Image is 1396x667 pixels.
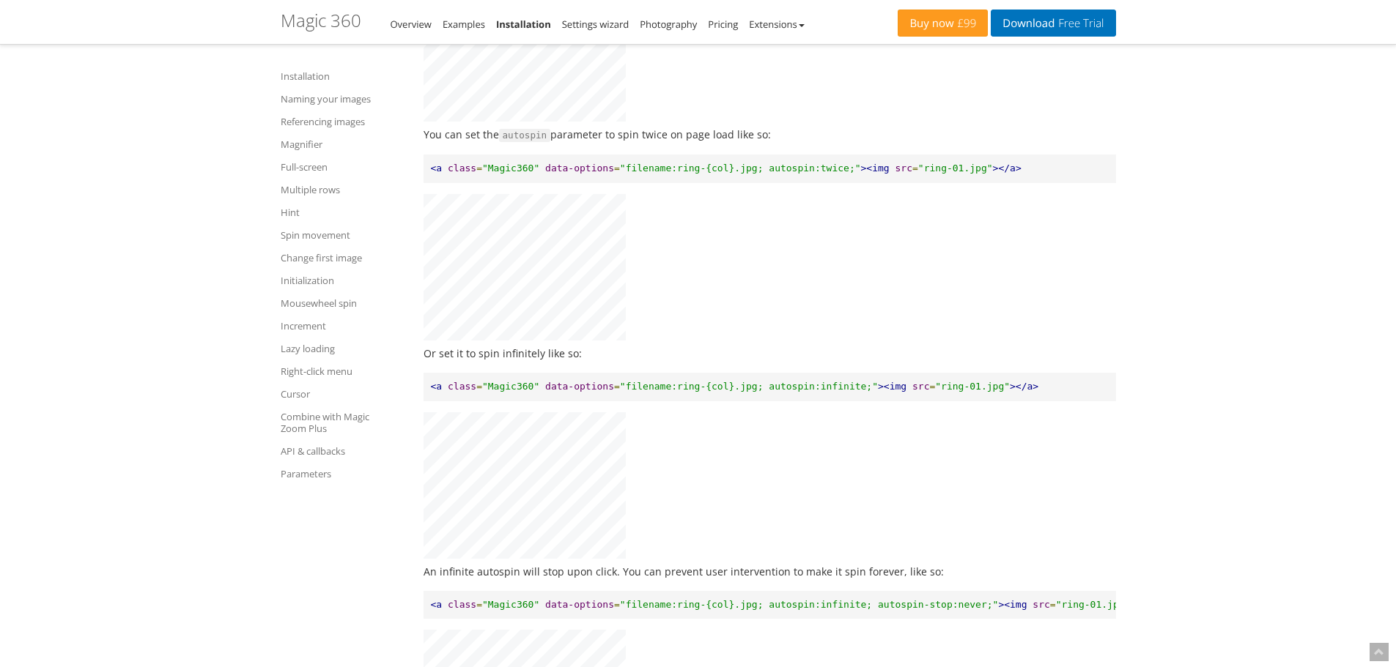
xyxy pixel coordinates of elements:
span: "Magic360" [482,381,539,392]
a: Change first image [281,249,405,267]
a: Parameters [281,465,405,482]
p: Or set it to spin infinitely like so: [424,345,1116,362]
span: "ring-01.jpg" [935,381,1010,392]
span: data-options [545,163,614,174]
a: Mousewheel spin [281,294,405,312]
span: = [476,381,482,392]
a: Hint [281,204,405,221]
span: "filename:ring-{col}.jpg; autospin:infinite; autospin-stop:never;" [620,599,999,610]
span: = [476,599,482,610]
a: DownloadFree Trial [991,10,1115,37]
span: ><img [861,163,890,174]
span: "ring-01.jpg" [918,163,993,174]
a: Installation [496,18,551,31]
a: Multiple rows [281,181,405,198]
span: <a [431,599,443,610]
a: Initialization [281,272,405,289]
span: ></a> [1010,381,1038,392]
span: "filename:ring-{col}.jpg; autospin:twice;" [620,163,861,174]
a: Extensions [749,18,804,31]
a: Buy now£99 [898,10,988,37]
a: Full-screen [281,158,405,176]
a: Increment [281,317,405,335]
a: Spin movement [281,226,405,244]
p: You can set the parameter to spin twice on page load like so: [424,126,1116,144]
a: Overview [391,18,432,31]
span: class [448,599,476,610]
a: Magnifier [281,135,405,153]
span: src [912,381,929,392]
span: = [476,163,482,174]
span: autospin [499,129,551,142]
a: Referencing images [281,113,405,130]
a: Combine with Magic Zoom Plus [281,408,405,437]
span: = [614,163,620,174]
span: class [448,163,476,174]
span: ></a> [993,163,1022,174]
a: API & callbacks [281,442,405,460]
a: Pricing [708,18,738,31]
h1: Magic 360 [281,11,361,30]
a: Photography [640,18,697,31]
a: Lazy loading [281,340,405,357]
a: Installation [281,67,405,85]
span: <a [431,381,443,392]
span: "filename:ring-{col}.jpg; autospin:infinite;" [620,381,878,392]
span: data-options [545,599,614,610]
span: "Magic360" [482,599,539,610]
span: Free Trial [1055,18,1104,29]
p: An infinite autospin will stop upon click. You can prevent user intervention to make it spin fore... [424,563,1116,580]
span: src [1033,599,1049,610]
span: = [614,599,620,610]
span: class [448,381,476,392]
a: Settings wizard [562,18,629,31]
a: Cursor [281,385,405,403]
span: £99 [954,18,977,29]
span: <a [431,163,443,174]
span: ><img [878,381,906,392]
span: = [912,163,918,174]
span: src [895,163,912,174]
span: "Magic360" [482,163,539,174]
a: Examples [443,18,485,31]
a: Right-click menu [281,362,405,380]
span: "ring-01.jpg" [1056,599,1131,610]
span: data-options [545,381,614,392]
a: Naming your images [281,90,405,108]
span: = [614,381,620,392]
span: = [929,381,935,392]
span: = [1050,599,1056,610]
span: ><img [998,599,1027,610]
